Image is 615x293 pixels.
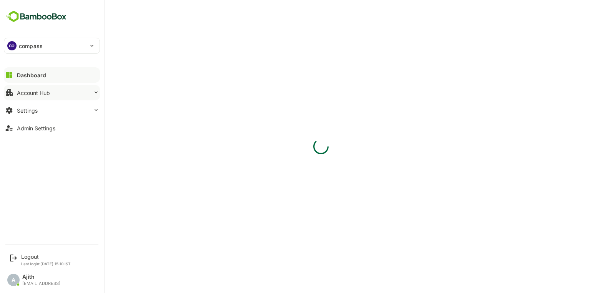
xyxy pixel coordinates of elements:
[21,261,71,266] p: Last login: [DATE] 15:10 IST
[22,281,60,286] div: [EMAIL_ADDRESS]
[21,253,71,260] div: Logout
[17,90,50,96] div: Account Hub
[19,42,43,50] p: compass
[4,67,100,83] button: Dashboard
[17,72,46,78] div: Dashboard
[4,85,100,100] button: Account Hub
[4,120,100,136] button: Admin Settings
[22,274,60,280] div: Ajith
[17,107,38,114] div: Settings
[17,125,55,132] div: Admin Settings
[4,103,100,118] button: Settings
[4,38,100,53] div: COcompass
[4,9,69,24] img: BambooboxFullLogoMark.5f36c76dfaba33ec1ec1367b70bb1252.svg
[7,41,17,50] div: CO
[7,274,20,286] div: A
